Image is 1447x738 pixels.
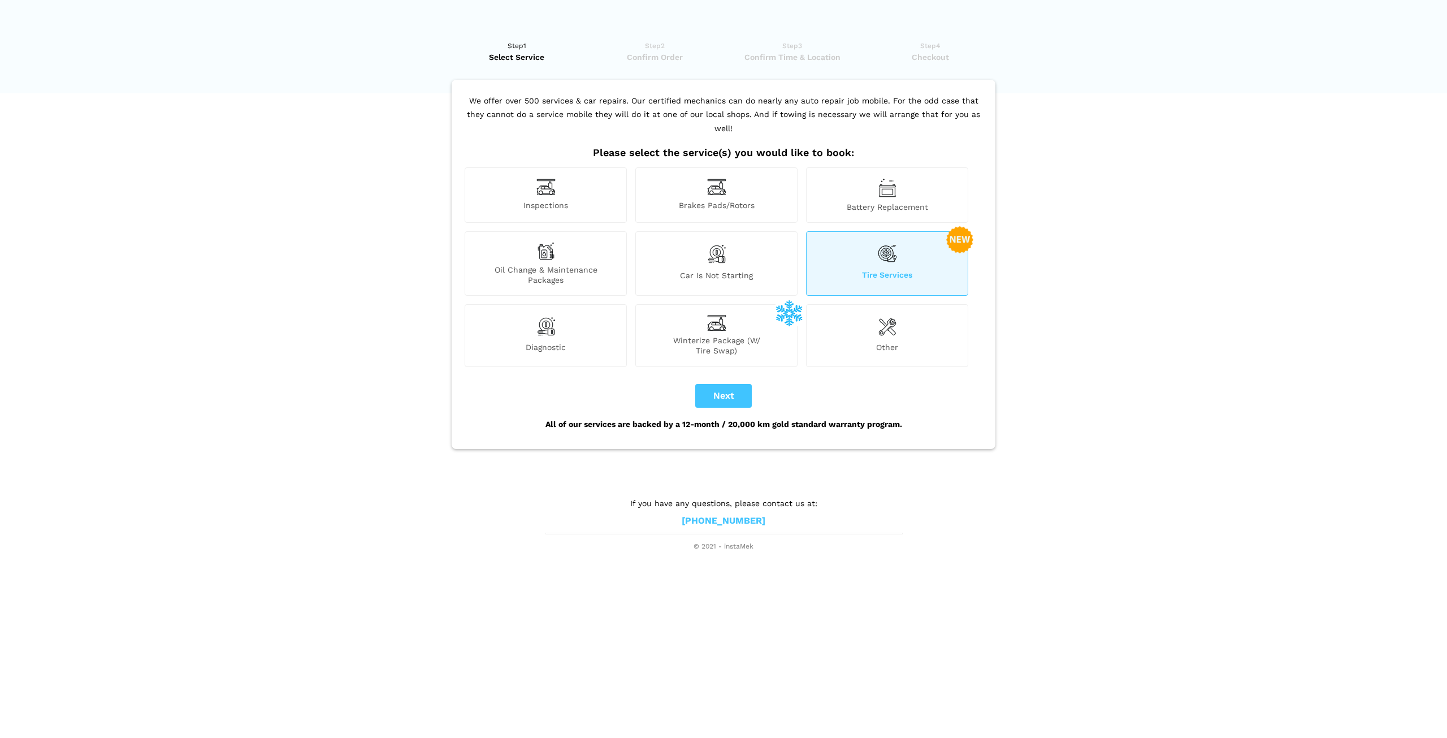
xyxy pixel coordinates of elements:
span: © 2021 - instaMek [545,542,902,551]
span: Other [807,342,968,356]
span: Inspections [465,200,626,212]
span: Brakes Pads/Rotors [636,200,797,212]
span: Diagnostic [465,342,626,356]
a: Step2 [590,40,720,63]
span: Select Service [452,51,582,63]
span: Tire Services [807,270,968,285]
a: Step4 [865,40,995,63]
a: Step1 [452,40,582,63]
a: Step3 [727,40,857,63]
img: winterize-icon_1.png [776,299,803,326]
h2: Please select the service(s) you would like to book: [462,146,985,159]
p: We offer over 500 services & car repairs. Our certified mechanics can do nearly any auto repair j... [462,94,985,147]
span: Confirm Time & Location [727,51,857,63]
p: If you have any questions, please contact us at: [545,497,902,510]
img: new-badge-2-48.png [946,226,973,253]
span: Winterize Package (W/ Tire Swap) [636,335,797,356]
span: Checkout [865,51,995,63]
span: Confirm Order [590,51,720,63]
a: [PHONE_NUMBER] [682,515,765,527]
div: All of our services are backed by a 12-month / 20,000 km gold standard warranty program. [462,408,985,441]
button: Next [695,384,752,408]
span: Oil Change & Maintenance Packages [465,265,626,285]
span: Battery Replacement [807,202,968,212]
span: Car is not starting [636,270,797,285]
